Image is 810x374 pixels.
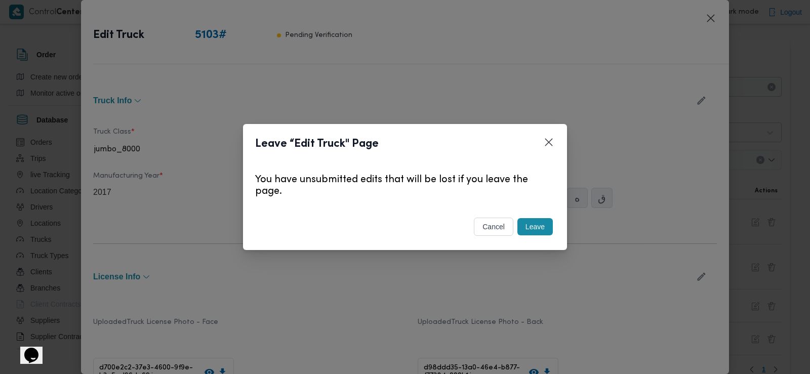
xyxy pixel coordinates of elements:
header: Leave “Edit Truck" Page [255,136,579,152]
button: Closes this modal window [543,136,555,148]
button: cancel [474,218,513,236]
p: You have unsubmitted edits that will be lost if you leave the page. [255,175,555,198]
button: Leave [517,218,553,235]
iframe: chat widget [10,334,43,364]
